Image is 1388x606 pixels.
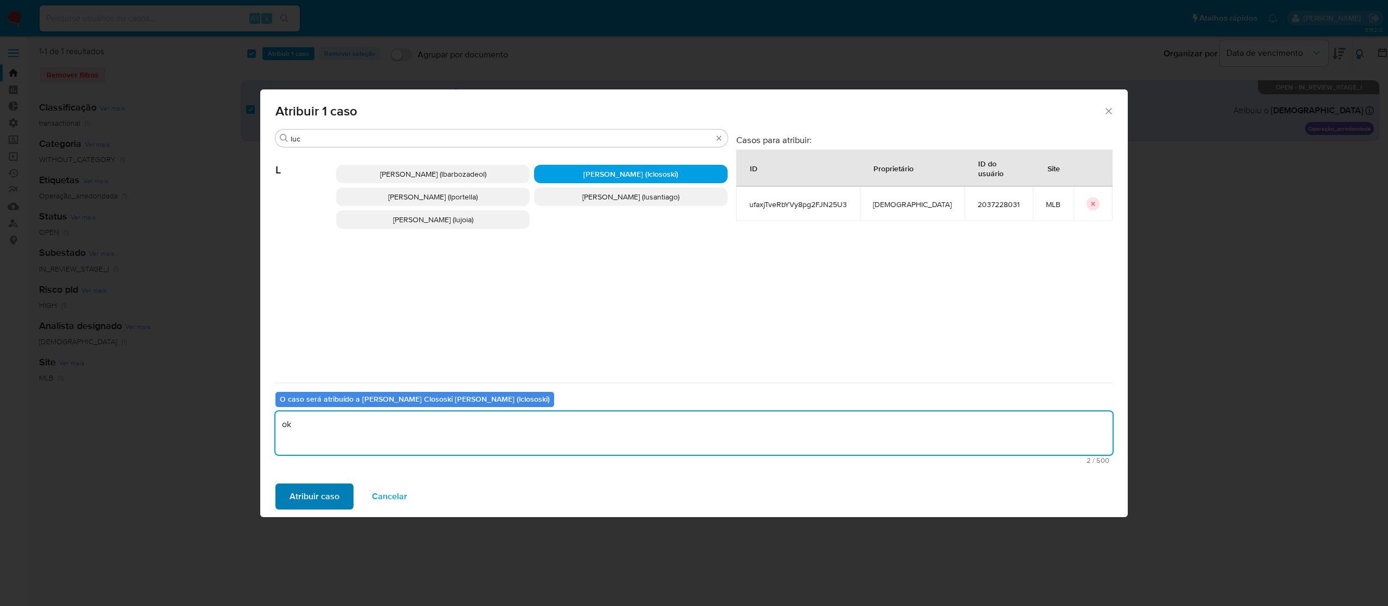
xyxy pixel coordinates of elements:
span: 2037228031 [978,199,1020,209]
span: [PERSON_NAME] (lujoia) [393,214,473,225]
span: ufaxjTveRbYVy8pg2FJN25U3 [749,199,847,209]
input: Analista de pesquisa [291,134,712,144]
button: Borrar [715,134,723,143]
div: assign-modal [260,89,1128,517]
div: [PERSON_NAME] (lusantiago) [534,188,728,206]
button: Buscar [280,134,288,143]
span: Atribuir 1 caso [275,105,1103,118]
span: Atribuir caso [290,485,339,508]
span: [PERSON_NAME] (lportella) [388,191,478,202]
span: [DEMOGRAPHIC_DATA] [873,199,952,209]
div: [PERSON_NAME] (lportella) [336,188,530,206]
div: ID [737,155,770,181]
span: Cancelar [372,485,407,508]
span: [PERSON_NAME] (lclososki) [583,169,678,179]
div: [PERSON_NAME] (lbarbozadeol) [336,165,530,183]
b: O caso será atribuído a [PERSON_NAME] Clososki [PERSON_NAME] (lclososki) [280,394,550,404]
button: icon-button [1087,197,1100,210]
span: Máximo 500 caracteres [279,457,1109,464]
div: Site [1034,155,1073,181]
button: Fechar a janela [1103,106,1113,115]
button: Cancelar [358,483,421,510]
textarea: ok [275,411,1113,455]
span: L [275,147,336,177]
div: ID do usuário [965,150,1032,186]
div: Proprietário [860,155,927,181]
div: [PERSON_NAME] (lclososki) [534,165,728,183]
span: MLB [1046,199,1061,209]
div: [PERSON_NAME] (lujoia) [336,210,530,229]
button: Atribuir caso [275,483,354,510]
span: [PERSON_NAME] (lusantiago) [582,191,679,202]
h3: Casos para atribuir: [736,134,1113,145]
span: [PERSON_NAME] (lbarbozadeol) [380,169,486,179]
